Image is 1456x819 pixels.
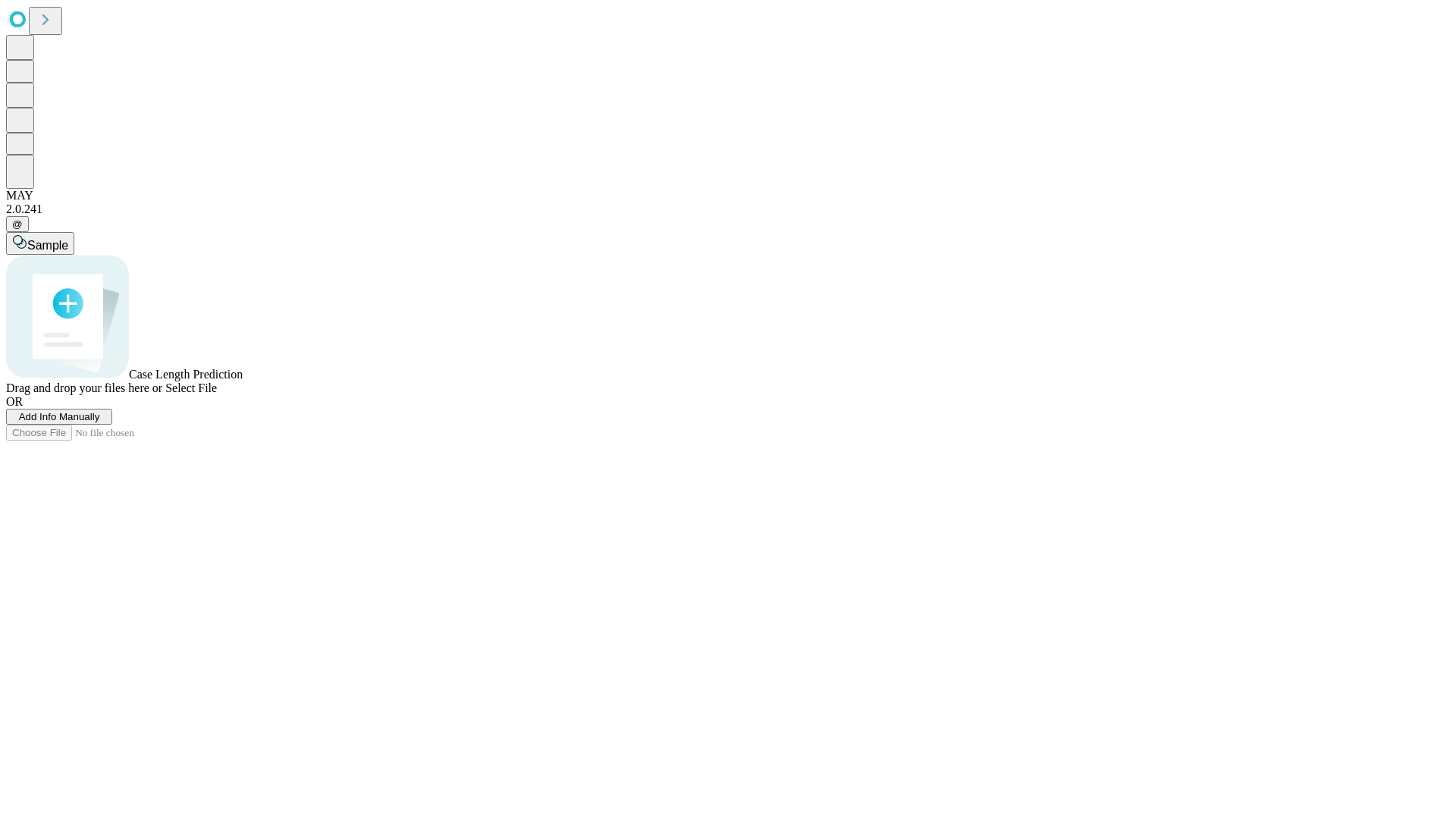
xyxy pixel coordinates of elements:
span: OR [6,395,23,408]
button: @ [6,216,29,232]
span: Sample [27,239,68,252]
span: @ [12,218,23,230]
button: Sample [6,232,74,255]
button: Add Info Manually [6,409,112,425]
span: Drag and drop your files here or [6,381,162,394]
span: Case Length Prediction [129,368,243,381]
span: Add Info Manually [19,411,100,422]
div: MAY [6,189,1450,202]
span: Select File [165,381,217,394]
div: 2.0.241 [6,202,1450,216]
